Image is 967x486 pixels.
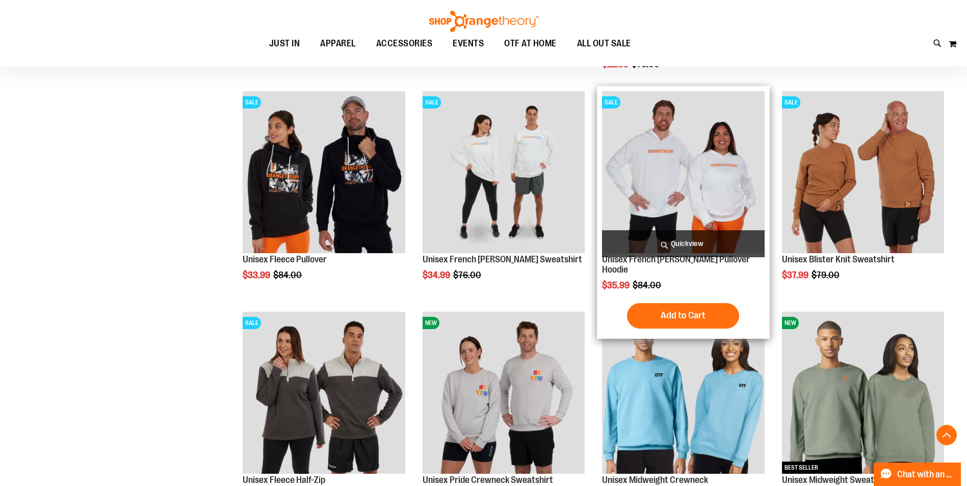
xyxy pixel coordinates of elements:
[428,11,540,32] img: Shop Orangetheory
[782,254,895,264] a: Unisex Blister Knit Sweatshirt
[423,254,582,264] a: Unisex French [PERSON_NAME] Sweatshirt
[602,475,708,485] a: Unisex Midweight Crewneck
[782,312,944,475] a: Unisex Midweight SweatshirtNEWBEST SELLER
[453,270,483,280] span: $76.00
[243,312,405,475] a: Product image for Unisex Fleece Half ZipSALE
[602,230,764,257] a: Quickview
[243,91,405,255] a: Product image for Unisex Fleece PulloverSALE
[423,317,439,329] span: NEW
[602,312,764,474] img: Unisex Midweight Crewneck
[243,317,261,329] span: SALE
[602,280,631,290] span: $35.99
[782,91,944,255] a: Product image for Unisex Blister Knit SweatshirtSALE
[269,32,300,55] span: JUST IN
[782,270,810,280] span: $37.99
[812,270,841,280] span: $79.00
[423,270,452,280] span: $34.99
[777,86,949,306] div: product
[782,475,892,485] a: Unisex Midweight Sweatshirt
[243,254,327,264] a: Unisex Fleece Pullover
[627,303,739,329] button: Add to Cart
[602,254,750,275] a: Unisex French [PERSON_NAME] Pullover Hoodie
[602,91,764,255] a: Product image for Unisex French Terry Pullover HoodieSALE
[243,96,261,109] span: SALE
[661,310,705,321] span: Add to Cart
[417,86,590,306] div: product
[936,425,957,445] button: Back To Top
[243,91,405,253] img: Product image for Unisex Fleece Pullover
[423,312,585,474] img: Unisex Pride Crewneck Sweatshirt
[782,317,799,329] span: NEW
[423,91,585,253] img: Unisex French Terry Crewneck Sweatshirt primary image
[423,91,585,255] a: Unisex French Terry Crewneck Sweatshirt primary imageSALE
[423,312,585,475] a: Unisex Pride Crewneck SweatshirtNEW
[782,462,821,474] span: BEST SELLER
[243,475,325,485] a: Unisex Fleece Half-Zip
[602,91,764,253] img: Product image for Unisex French Terry Pullover Hoodie
[273,270,303,280] span: $84.00
[423,96,441,109] span: SALE
[874,463,961,486] button: Chat with an Expert
[453,32,484,55] span: EVENTS
[376,32,433,55] span: ACCESSORIES
[633,280,663,290] span: $84.00
[243,312,405,474] img: Product image for Unisex Fleece Half Zip
[782,312,944,474] img: Unisex Midweight Sweatshirt
[423,475,553,485] a: Unisex Pride Crewneck Sweatshirt
[504,32,557,55] span: OTF AT HOME
[243,270,272,280] span: $33.99
[597,86,769,339] div: product
[320,32,356,55] span: APPAREL
[782,91,944,253] img: Product image for Unisex Blister Knit Sweatshirt
[897,470,955,479] span: Chat with an Expert
[577,32,631,55] span: ALL OUT SALE
[782,96,800,109] span: SALE
[602,96,620,109] span: SALE
[602,312,764,475] a: Unisex Midweight CrewneckNEW
[238,86,410,306] div: product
